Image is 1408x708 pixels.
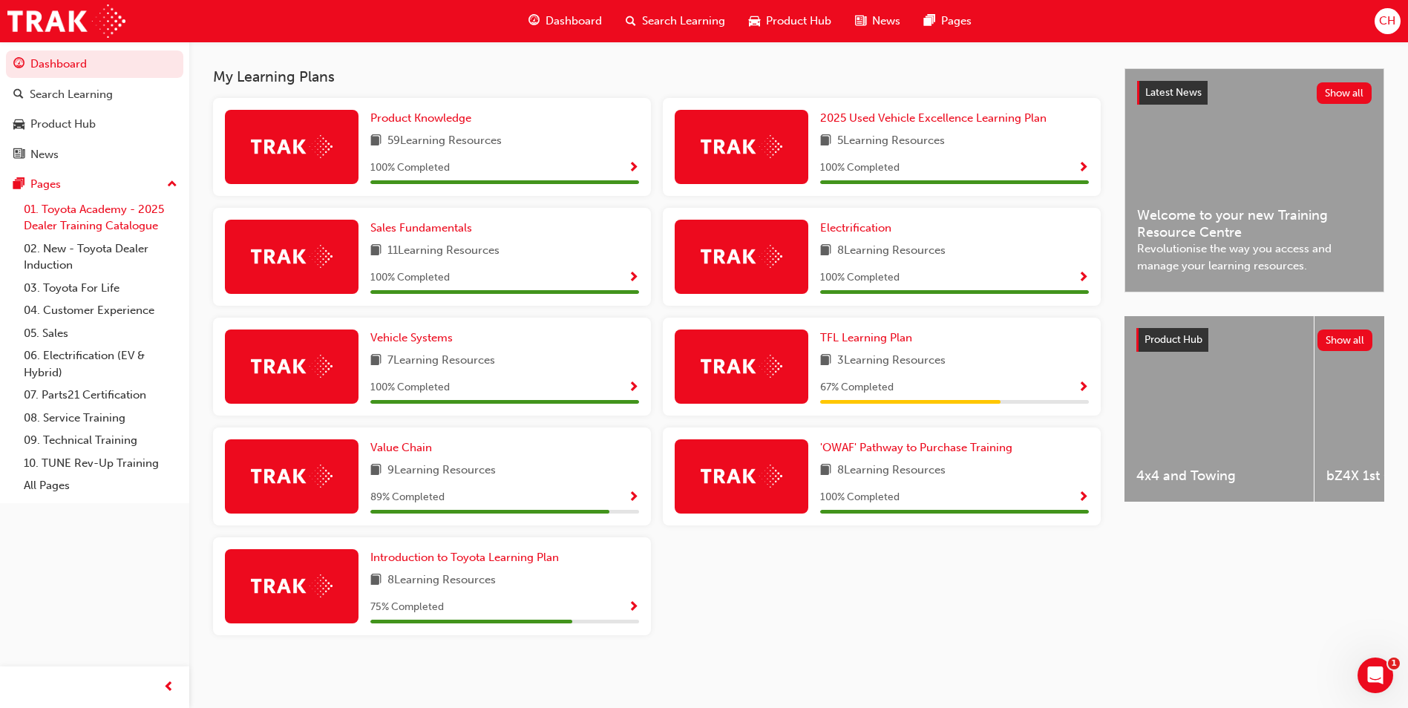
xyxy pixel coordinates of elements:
[820,160,900,177] span: 100 % Completed
[13,88,24,102] span: search-icon
[213,68,1101,85] h3: My Learning Plans
[1358,658,1393,693] iframe: Intercom live chat
[370,330,459,347] a: Vehicle Systems
[18,452,183,475] a: 10. TUNE Rev-Up Training
[370,352,382,370] span: book-icon
[1078,162,1089,175] span: Show Progress
[837,352,946,370] span: 3 Learning Resources
[370,111,471,125] span: Product Knowledge
[528,12,540,30] span: guage-icon
[6,47,183,171] button: DashboardSearch LearningProduct HubNews
[370,379,450,396] span: 100 % Completed
[1136,468,1302,485] span: 4x4 and Towing
[820,269,900,286] span: 100 % Completed
[628,491,639,505] span: Show Progress
[18,198,183,237] a: 01. Toyota Academy - 2025 Dealer Training Catalogue
[628,381,639,395] span: Show Progress
[701,355,782,378] img: Trak
[30,116,96,133] div: Product Hub
[820,441,1012,454] span: 'OWAF' Pathway to Purchase Training
[387,462,496,480] span: 9 Learning Resources
[855,12,866,30] span: news-icon
[7,4,125,38] a: Trak
[1375,8,1401,34] button: CH
[1137,81,1372,105] a: Latest NewsShow all
[387,352,495,370] span: 7 Learning Resources
[628,162,639,175] span: Show Progress
[370,599,444,616] span: 75 % Completed
[820,439,1018,456] a: 'OWAF' Pathway to Purchase Training
[6,171,183,198] button: Pages
[370,571,382,590] span: book-icon
[626,12,636,30] span: search-icon
[546,13,602,30] span: Dashboard
[749,12,760,30] span: car-icon
[387,571,496,590] span: 8 Learning Resources
[251,574,333,597] img: Trak
[251,245,333,268] img: Trak
[370,439,438,456] a: Value Chain
[370,489,445,506] span: 89 % Completed
[1317,330,1373,351] button: Show all
[370,110,477,127] a: Product Knowledge
[13,58,24,71] span: guage-icon
[872,13,900,30] span: News
[1317,82,1372,104] button: Show all
[6,141,183,168] a: News
[18,407,183,430] a: 08. Service Training
[628,488,639,507] button: Show Progress
[251,135,333,158] img: Trak
[13,178,24,191] span: pages-icon
[820,462,831,480] span: book-icon
[912,6,983,36] a: pages-iconPages
[820,221,891,235] span: Electrification
[1388,658,1400,669] span: 1
[628,269,639,287] button: Show Progress
[370,462,382,480] span: book-icon
[370,221,472,235] span: Sales Fundamentals
[628,272,639,285] span: Show Progress
[30,176,61,193] div: Pages
[1137,240,1372,274] span: Revolutionise the way you access and manage your learning resources.
[737,6,843,36] a: car-iconProduct Hub
[18,237,183,277] a: 02. New - Toyota Dealer Induction
[517,6,614,36] a: guage-iconDashboard
[628,598,639,617] button: Show Progress
[370,132,382,151] span: book-icon
[837,242,946,260] span: 8 Learning Resources
[820,220,897,237] a: Electrification
[1136,328,1372,352] a: Product HubShow all
[370,441,432,454] span: Value Chain
[18,299,183,322] a: 04. Customer Experience
[18,344,183,384] a: 06. Electrification (EV & Hybrid)
[370,220,478,237] a: Sales Fundamentals
[820,352,831,370] span: book-icon
[370,331,453,344] span: Vehicle Systems
[1124,68,1384,292] a: Latest NewsShow allWelcome to your new Training Resource CentreRevolutionise the way you access a...
[1078,488,1089,507] button: Show Progress
[1379,13,1395,30] span: CH
[1078,272,1089,285] span: Show Progress
[6,81,183,108] a: Search Learning
[1078,269,1089,287] button: Show Progress
[18,474,183,497] a: All Pages
[18,277,183,300] a: 03. Toyota For Life
[167,175,177,194] span: up-icon
[820,110,1052,127] a: 2025 Used Vehicle Excellence Learning Plan
[642,13,725,30] span: Search Learning
[837,462,946,480] span: 8 Learning Resources
[614,6,737,36] a: search-iconSearch Learning
[370,160,450,177] span: 100 % Completed
[941,13,972,30] span: Pages
[251,465,333,488] img: Trak
[701,245,782,268] img: Trak
[837,132,945,151] span: 5 Learning Resources
[820,489,900,506] span: 100 % Completed
[766,13,831,30] span: Product Hub
[370,269,450,286] span: 100 % Completed
[370,242,382,260] span: book-icon
[1124,316,1314,502] a: 4x4 and Towing
[30,146,59,163] div: News
[843,6,912,36] a: news-iconNews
